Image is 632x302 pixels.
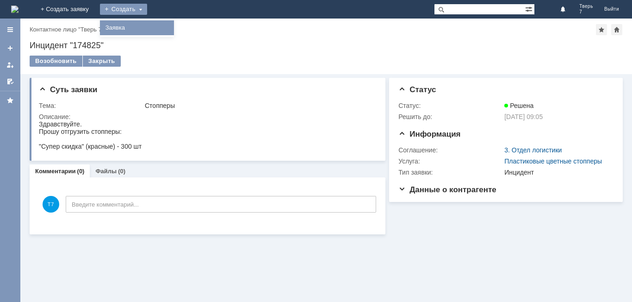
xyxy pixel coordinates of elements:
[398,185,496,194] span: Данные о контрагенте
[398,130,460,138] span: Информация
[102,22,172,33] a: Заявка
[11,6,19,13] a: Перейти на домашнюю страницу
[35,168,76,175] a: Комментарии
[525,4,534,13] span: Расширенный поиск
[579,9,593,15] span: 7
[95,168,117,175] a: Файлы
[39,102,143,109] div: Тема:
[398,157,502,165] div: Услуга:
[504,169,609,176] div: Инцидент
[100,4,147,15] div: Создать
[145,102,373,109] div: Стопперы
[39,113,375,120] div: Описание:
[398,102,502,109] div: Статус:
[611,24,622,35] div: Сделать домашней страницей
[118,168,125,175] div: (0)
[30,26,107,33] div: /
[504,146,562,154] a: 3. Отдел логистики
[398,169,502,176] div: Тип заявки:
[11,6,19,13] img: logo
[596,24,607,35] div: Добавить в избранное
[3,74,18,89] a: Мои согласования
[30,41,623,50] div: Инцидент "174825"
[43,196,59,213] span: Т7
[39,85,97,94] span: Суть заявки
[398,146,502,154] div: Соглашение:
[579,4,593,9] span: Тверь
[77,168,85,175] div: (0)
[30,26,104,33] a: Контактное лицо "Тверь 7"
[398,85,436,94] span: Статус
[504,113,543,120] span: [DATE] 09:05
[3,41,18,56] a: Создать заявку
[504,102,533,109] span: Решена
[3,57,18,72] a: Мои заявки
[398,113,502,120] div: Решить до:
[504,157,602,165] a: Пластиковые цветные стопперы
